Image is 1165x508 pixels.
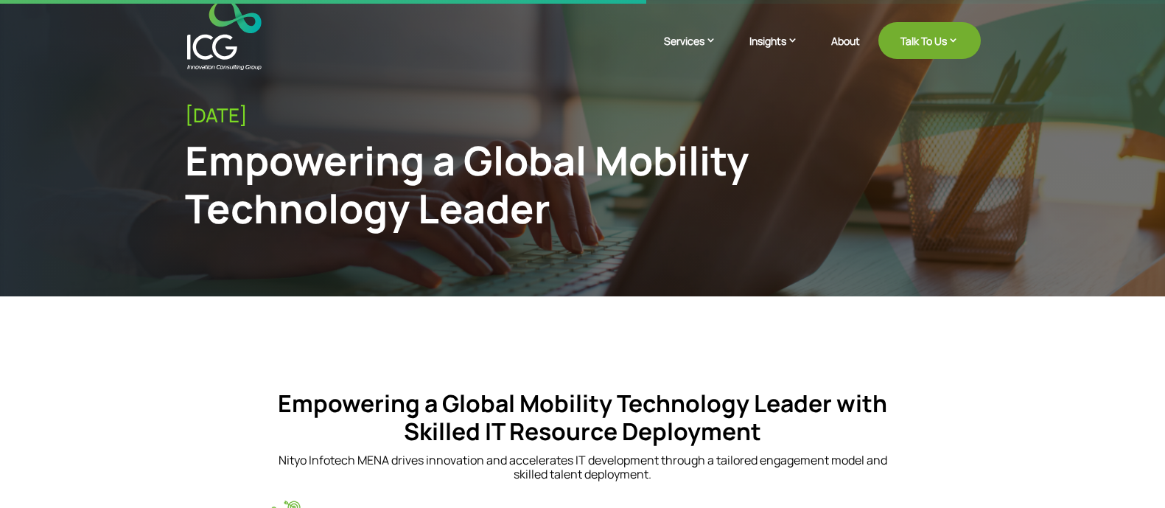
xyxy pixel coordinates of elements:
[185,104,981,127] div: [DATE]
[265,453,901,481] p: Nityo Infotech MENA drives innovation and accelerates IT development through a tailored engagemen...
[185,136,798,232] div: Empowering a Global Mobility Technology Leader
[265,389,901,453] h4: Empowering a Global Mobility Technology Leader with Skilled IT Resource Deployment
[831,35,860,70] a: About
[1091,437,1165,508] iframe: Chat Widget
[749,33,813,70] a: Insights
[878,22,981,59] a: Talk To Us
[664,33,731,70] a: Services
